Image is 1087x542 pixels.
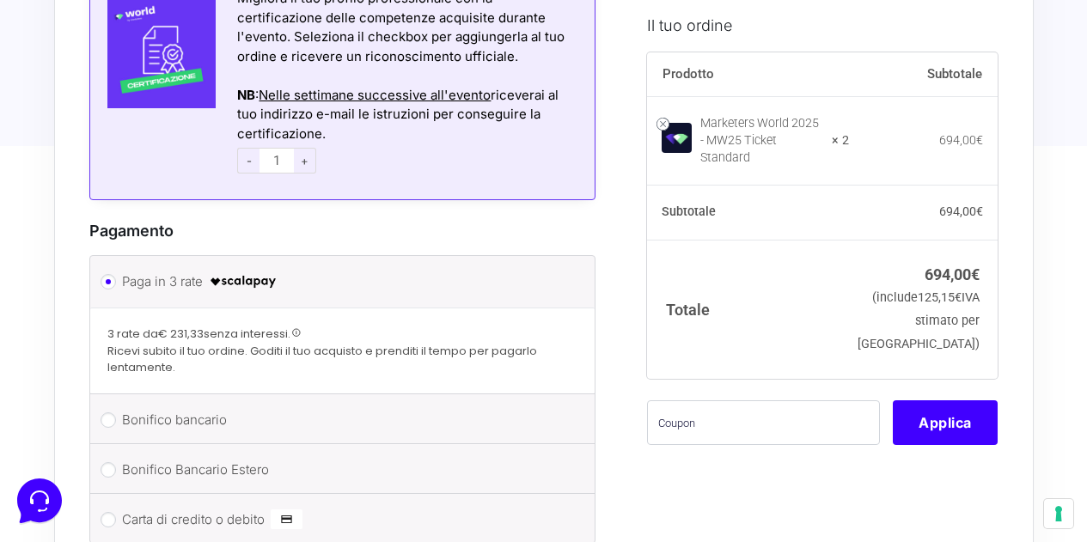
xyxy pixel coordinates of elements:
p: Messages [148,408,197,423]
input: Search for an Article... [39,277,281,295]
div: : riceverai al tuo indirizzo e-mail le istruzioni per conseguire la certificazione. [237,86,573,144]
p: Help [266,408,289,423]
span: € [976,132,983,146]
small: (include IVA stimato per [GEOGRAPHIC_DATA]) [858,290,980,351]
div: Marketers World 2025 - MW25 Ticket Standard [700,114,821,166]
p: Home [52,408,81,423]
th: Subtotale [647,185,849,240]
img: dark [82,124,117,158]
button: Start a Conversation [27,172,316,206]
button: Messages [119,384,225,423]
span: 125,15 [918,290,962,305]
th: Subtotale [849,52,998,96]
label: Carta di credito o debito [122,507,558,533]
iframe: Customerly Messenger Launcher [14,475,65,527]
th: Prodotto [647,52,849,96]
img: Carta di credito o debito [271,509,302,530]
span: Find an Answer [27,241,117,254]
strong: × 2 [832,131,849,149]
a: Open Help Center [214,241,316,254]
span: + [294,148,316,174]
button: Le tue preferenze relative al consenso per le tecnologie di tracciamento [1044,499,1073,528]
label: Bonifico bancario [122,407,558,433]
span: Start a Conversation [124,182,241,196]
img: Marketers World 2025 - MW25 Ticket Standard [662,123,692,153]
input: 1 [260,148,294,174]
h3: Pagamento [89,219,596,242]
span: - [237,148,260,174]
img: scalapay-logo-black.png [209,271,278,292]
input: Coupon [647,399,880,444]
span: € [971,265,980,283]
span: Nelle settimane successive all'evento [259,87,491,103]
span: Your Conversations [27,96,139,110]
th: Totale [647,240,849,378]
bdi: 694,00 [939,132,983,146]
bdi: 694,00 [939,204,983,218]
img: dark [55,124,89,158]
div: Azioni del messaggio [237,66,573,86]
span: € [955,290,962,305]
h2: Hello from Marketers 👋 [14,14,289,69]
button: Help [224,384,330,423]
h3: Il tuo ordine [647,13,998,36]
strong: NB [237,87,255,103]
img: dark [27,124,62,158]
span: € [976,204,983,218]
button: Applica [893,399,998,444]
button: Home [14,384,119,423]
label: Paga in 3 rate [122,269,558,295]
bdi: 694,00 [925,265,980,283]
label: Bonifico Bancario Estero [122,457,558,483]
